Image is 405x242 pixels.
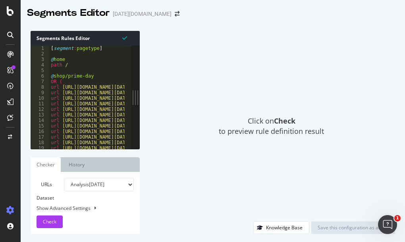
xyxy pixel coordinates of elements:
div: 7 [31,79,49,84]
div: 12 [31,107,49,112]
div: Save this configuration as active [318,224,389,231]
div: arrow-right-arrow-left [175,11,179,17]
iframe: Intercom live chat [378,215,397,234]
div: 16 [31,129,49,134]
span: Click on to preview rule definition result [219,116,324,136]
span: 1 [394,215,401,221]
div: 19 [31,145,49,151]
label: URLs Dataset [31,178,58,205]
div: 14 [31,118,49,123]
div: Show Advanced Settings [31,205,128,212]
div: Knowledge Base [266,224,303,231]
span: Syntax is valid [122,34,127,42]
div: 8 [31,84,49,90]
button: Save this configuration as active [311,221,395,234]
div: 1 [31,46,49,51]
button: Check [37,215,63,228]
button: Knowledge Base [253,221,309,234]
div: Segments Editor [27,6,110,20]
div: 15 [31,123,49,129]
a: History [63,157,91,172]
div: 11 [31,101,49,107]
div: 17 [31,134,49,140]
a: Knowledge Base [253,224,309,231]
a: Checker [31,157,61,172]
div: 9 [31,90,49,95]
div: 10 [31,95,49,101]
div: 2 [31,51,49,57]
div: [DATE][DOMAIN_NAME] [113,10,172,18]
div: 4 [31,62,49,68]
span: Check [43,218,56,225]
div: 5 [31,68,49,73]
div: 18 [31,140,49,145]
strong: Check [274,116,295,126]
div: Segments Rules Editor [31,31,140,46]
div: 13 [31,112,49,118]
div: 6 [31,73,49,79]
div: 3 [31,57,49,62]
